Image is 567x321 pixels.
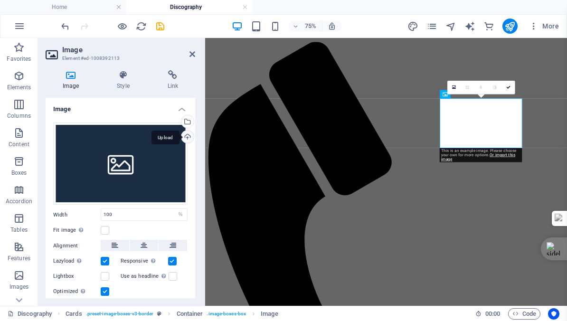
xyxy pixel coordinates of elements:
[116,20,128,32] button: Click here to leave preview mode and continue editing
[11,169,27,177] p: Boxes
[53,212,101,217] label: Width
[53,271,101,282] label: Lightbox
[461,81,474,94] a: Crop mode
[100,70,150,90] h4: Style
[475,308,501,320] h6: Session time
[10,226,28,234] p: Tables
[177,308,203,320] span: Click to select. Double-click to edit
[8,255,30,262] p: Features
[303,20,318,32] h6: 75%
[7,55,31,63] p: Favorites
[485,308,500,320] span: 00 00
[155,21,166,32] i: Save (Ctrl+S)
[440,148,522,162] div: This is an example image. Please choose your own for more options.
[154,20,166,32] button: save
[441,153,515,162] a: Or import this image
[66,308,278,320] nav: breadcrumb
[502,19,518,34] button: publish
[53,255,101,267] label: Lazyload
[53,123,188,205] div: img-small.jpg
[445,21,456,32] i: Navigator
[464,21,475,32] i: AI Writer
[426,20,438,32] button: pages
[483,20,495,32] button: commerce
[135,20,147,32] button: reload
[261,308,278,320] span: Click to select. Double-click to edit
[488,81,501,94] a: Greyscale
[46,98,195,115] h4: Image
[121,271,169,282] label: Use as headline
[181,130,194,143] a: Upload
[60,21,71,32] i: Undo: Change image (Ctrl+Z)
[62,54,176,63] h3: Element #ed-1008392113
[483,21,494,32] i: Commerce
[53,240,101,252] label: Alignment
[492,310,493,317] span: :
[136,21,147,32] i: Reload page
[7,84,31,91] p: Elements
[121,255,168,267] label: Responsive
[9,283,29,291] p: Images
[157,311,161,316] i: This element is a customizable preset
[126,2,253,12] h4: Discography
[9,141,29,148] p: Content
[6,198,32,205] p: Accordion
[504,21,515,32] i: Publish
[53,225,101,236] label: Fit image
[407,21,418,32] i: Design (Ctrl+Alt+Y)
[7,112,31,120] p: Columns
[529,21,559,31] span: More
[512,308,536,320] span: Code
[151,70,195,90] h4: Link
[59,20,71,32] button: undo
[46,70,100,90] h4: Image
[328,22,336,30] i: On resize automatically adjust zoom level to fit chosen device.
[445,20,457,32] button: navigator
[426,21,437,32] i: Pages (Ctrl+Alt+S)
[447,81,461,94] a: Select files from the file manager, stock photos, or upload file(s)
[207,308,246,320] span: . image-boxes-box
[474,81,488,94] a: Blur
[289,20,322,32] button: 75%
[525,19,563,34] button: More
[62,46,195,54] h2: Image
[66,308,82,320] span: Click to select. Double-click to edit
[464,20,476,32] button: text_generator
[86,308,154,320] span: . preset-image-boxes-v3-border
[53,286,101,297] label: Optimized
[548,308,559,320] button: Usercentrics
[508,308,540,320] button: Code
[407,20,419,32] button: design
[501,81,515,94] a: Confirm ( ⌘ ⏎ )
[8,308,52,320] a: Click to cancel selection. Double-click to open Pages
